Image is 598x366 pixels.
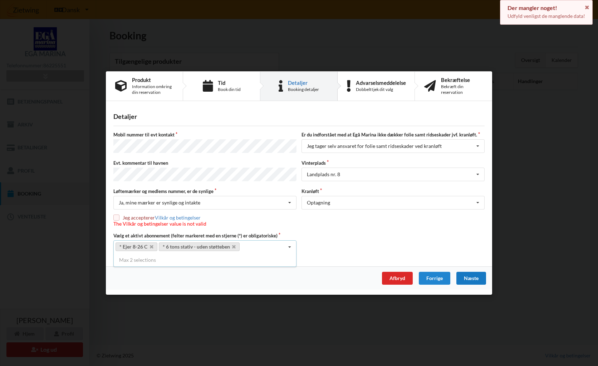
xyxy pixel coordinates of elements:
a: Vilkår og betingelser [155,215,201,221]
div: Detaljer [113,112,485,121]
div: Tid [218,80,241,86]
div: Information omkring din reservation [132,84,173,95]
div: Book din tid [218,87,241,92]
label: Vinterplads [302,160,485,166]
label: Jeg accepterer [113,215,206,221]
label: Kranløft [302,188,485,194]
div: Dobbelttjek dit valg [356,87,406,92]
label: Evt. kommentar til havnen [113,160,296,166]
div: Produkt [132,77,173,83]
div: Næste [456,272,486,285]
label: Mobil nummer til evt kontakt [113,131,296,138]
div: Detaljer [288,80,319,86]
label: Er du indforstået med at Egå Marina ikke dækker folie samt ridseskader jvf. kranløft. [302,131,485,138]
div: Advarselsmeddelelse [356,80,406,86]
span: The Vilkår og betingelser value is not valid [113,221,206,227]
div: Jeg tager selv ansvaret for folie samt ridseskader ved kranløft [307,144,442,149]
div: Bekræftelse [441,77,483,83]
div: Optagning [307,200,330,205]
div: Landplads nr. 8 [307,172,340,177]
a: * 6 tons stativ - uden støtteben [159,242,240,251]
div: Der mangler noget! [508,4,585,11]
p: Udfyld venligst de manglende data! [508,13,585,20]
label: Løftemærker og medlems nummer, er de synlige [113,188,296,194]
div: Ja, mine mærker er synlige og intakte [119,200,200,205]
a: * Ejer 8-26 C [116,242,157,251]
div: Bekræft din reservation [441,84,483,95]
div: Booking detaljer [288,87,319,92]
div: Max 2 selections [113,254,296,266]
label: Vælg et aktivt abonnement (felter markeret med en stjerne (*) er obligatoriske) [113,232,296,239]
div: Forrige [419,272,450,285]
div: Afbryd [382,272,413,285]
